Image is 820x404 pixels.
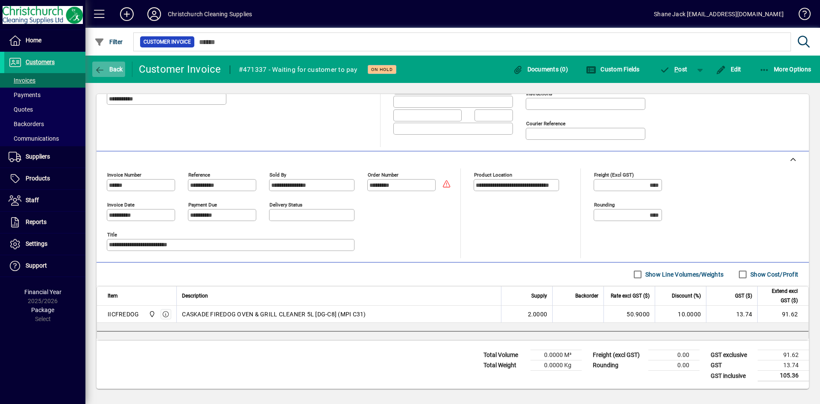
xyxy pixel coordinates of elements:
[9,106,33,113] span: Quotes
[26,262,47,269] span: Support
[4,233,85,255] a: Settings
[4,30,85,51] a: Home
[655,306,706,323] td: 10.0000
[113,6,141,22] button: Add
[108,291,118,301] span: Item
[648,350,700,360] td: 0.00
[758,360,809,371] td: 13.74
[239,63,357,77] div: #471337 - Waiting for customer to pay
[31,307,54,313] span: Package
[9,121,44,127] span: Backorders
[672,291,701,301] span: Discount (%)
[141,6,168,22] button: Profile
[139,62,221,76] div: Customer Invoice
[269,202,302,208] mat-label: Delivery status
[706,306,757,323] td: 13.74
[26,197,39,203] span: Staff
[528,310,548,318] span: 2.0000
[759,66,811,73] span: More Options
[168,7,252,21] div: Christchurch Cleaning Supplies
[474,172,512,178] mat-label: Product location
[108,310,139,318] div: IICFREDOG
[94,66,123,73] span: Back
[4,168,85,189] a: Products
[85,62,132,77] app-page-header-button: Back
[4,117,85,131] a: Backorders
[586,66,640,73] span: Custom Fields
[763,286,798,305] span: Extend excl GST ($)
[92,62,125,77] button: Back
[644,270,723,279] label: Show Line Volumes/Weights
[107,232,117,238] mat-label: Title
[107,172,141,178] mat-label: Invoice number
[9,135,59,142] span: Communications
[792,2,809,29] a: Knowledge Base
[479,360,530,371] td: Total Weight
[9,77,35,84] span: Invoices
[4,73,85,88] a: Invoices
[4,131,85,146] a: Communications
[92,34,125,50] button: Filter
[660,66,688,73] span: ost
[609,310,650,318] div: 50.9000
[654,7,784,21] div: Shane Jack [EMAIL_ADDRESS][DOMAIN_NAME]
[510,62,570,77] button: Documents (0)
[589,360,648,371] td: Rounding
[757,306,808,323] td: 91.62
[26,240,47,247] span: Settings
[107,202,135,208] mat-label: Invoice date
[706,350,758,360] td: GST exclusive
[594,202,615,208] mat-label: Rounding
[4,102,85,117] a: Quotes
[24,289,61,295] span: Financial Year
[26,37,41,44] span: Home
[182,310,366,318] span: CASKADE FIREDOG OVEN & GRILL CLEANER 5L [DG-C8] (MPI C31)
[26,175,50,182] span: Products
[146,310,156,319] span: Christchurch Cleaning Supplies Ltd
[4,212,85,233] a: Reports
[589,350,648,360] td: Freight (excl GST)
[749,270,798,279] label: Show Cost/Profit
[758,371,809,381] td: 105.36
[4,255,85,277] a: Support
[26,218,47,225] span: Reports
[735,291,752,301] span: GST ($)
[188,172,210,178] mat-label: Reference
[371,67,393,72] span: On hold
[94,38,123,45] span: Filter
[368,172,398,178] mat-label: Order number
[530,350,582,360] td: 0.0000 M³
[706,371,758,381] td: GST inclusive
[531,291,547,301] span: Supply
[758,350,809,360] td: 91.62
[4,190,85,211] a: Staff
[512,66,568,73] span: Documents (0)
[26,153,50,160] span: Suppliers
[716,66,741,73] span: Edit
[4,146,85,168] a: Suppliers
[9,91,41,98] span: Payments
[526,121,565,127] mat-label: Courier Reference
[479,350,530,360] td: Total Volume
[182,291,208,301] span: Description
[4,88,85,102] a: Payments
[656,62,692,77] button: Post
[575,291,598,301] span: Backorder
[584,62,642,77] button: Custom Fields
[530,360,582,371] td: 0.0000 Kg
[648,360,700,371] td: 0.00
[757,62,814,77] button: More Options
[269,172,286,178] mat-label: Sold by
[594,172,634,178] mat-label: Freight (excl GST)
[143,38,191,46] span: Customer Invoice
[714,62,744,77] button: Edit
[188,202,217,208] mat-label: Payment due
[26,59,55,65] span: Customers
[611,291,650,301] span: Rate excl GST ($)
[706,360,758,371] td: GST
[674,66,678,73] span: P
